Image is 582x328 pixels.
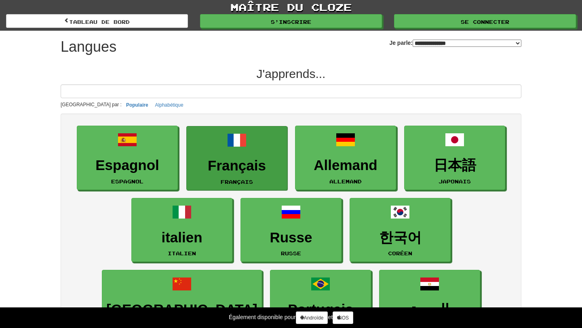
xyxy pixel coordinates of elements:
select: Je parle: [413,40,521,47]
font: Espagnol [95,157,159,173]
font: العربية [410,301,449,317]
font: Je parle: [389,40,413,46]
font: Androïde [304,315,324,321]
font: Français [208,158,266,173]
font: Français [221,179,253,185]
font: japonais [439,179,471,184]
a: Russerusse [240,198,342,262]
a: tableau de bord [6,14,188,28]
button: Alphabétique [153,100,186,109]
font: Russe [270,229,312,245]
a: iOS [333,311,353,324]
a: italienitalien [131,198,232,262]
font: 한국어 [379,229,422,245]
a: FrançaisFrançais [186,126,287,190]
font: Allemand [329,179,362,184]
font: Alphabétique [155,102,183,108]
font: Langues [61,38,116,55]
a: Androïde [296,311,328,324]
font: [GEOGRAPHIC_DATA] [106,301,257,317]
a: S'inscrire [200,14,382,28]
font: 日本語 [434,157,476,173]
font: Populaire [126,102,148,108]
a: Se connecter [394,14,576,28]
font: Également disponible pour [229,314,296,320]
a: AllemandAllemand [295,126,396,190]
a: 한국어coréen [350,198,451,262]
font: Portugais [288,301,353,317]
font: Se connecter [461,19,509,25]
font: S'inscrire [271,19,311,25]
a: 日本語japonais [404,126,505,190]
font: iOS [341,315,349,321]
font: italien [168,250,196,256]
font: coréen [388,250,412,256]
font: Allemand [314,157,377,173]
font: [GEOGRAPHIC_DATA] par : [61,102,122,107]
font: italien [161,229,202,245]
font: et [328,314,333,320]
button: Populaire [124,100,151,109]
font: J'apprends... [257,67,326,80]
font: tableau de bord [69,19,130,25]
a: EspagnolEspagnol [77,126,178,190]
font: russe [281,250,301,256]
font: Espagnol [111,179,143,184]
font: maître du cloze [230,1,352,13]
